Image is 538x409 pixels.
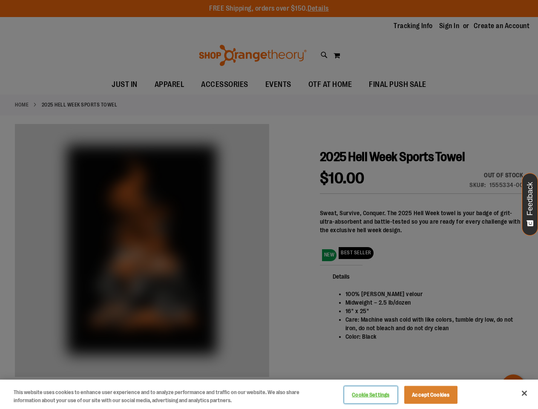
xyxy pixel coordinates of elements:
[515,384,534,403] button: Close
[14,388,323,405] div: This website uses cookies to enhance user experience and to analyze performance and traffic on ou...
[404,386,457,404] button: Accept Cookies
[522,173,538,236] button: Feedback - Show survey
[344,386,397,403] button: Cookie Settings
[526,182,534,216] span: Feedback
